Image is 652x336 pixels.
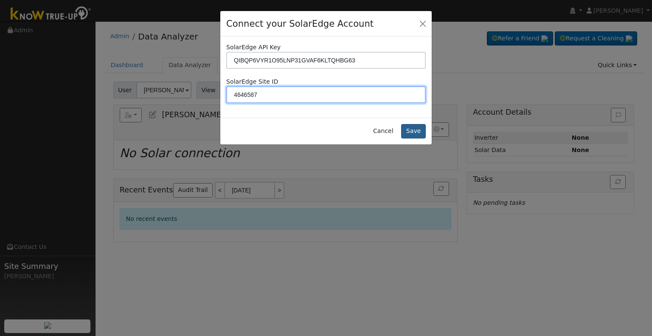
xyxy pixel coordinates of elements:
label: SolarEdge Site ID [226,77,278,86]
button: Close [417,17,429,29]
h4: Connect your SolarEdge Account [226,17,374,31]
button: Cancel [368,124,398,138]
label: SolarEdge API Key [226,43,281,52]
button: Save [401,124,426,138]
